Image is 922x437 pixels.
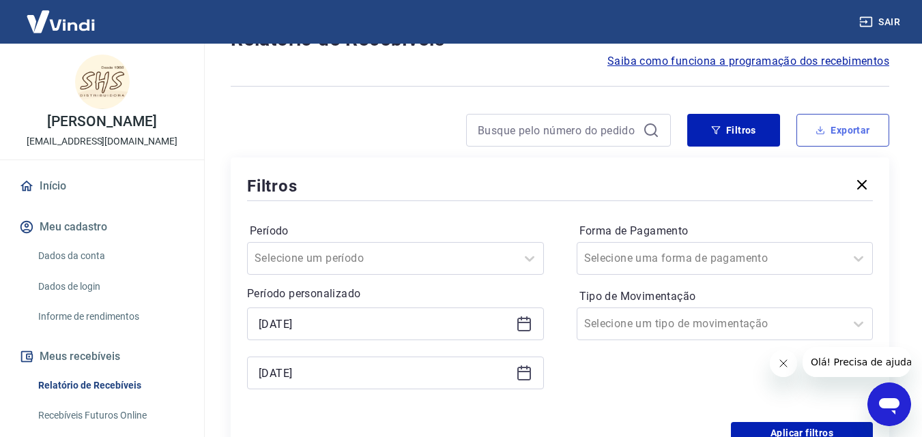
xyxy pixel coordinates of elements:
input: Data final [259,363,510,383]
button: Filtros [687,114,780,147]
button: Meus recebíveis [16,342,188,372]
a: Relatório de Recebíveis [33,372,188,400]
a: Dados da conta [33,242,188,270]
p: Período personalizado [247,286,544,302]
label: Tipo de Movimentação [579,288,871,305]
button: Sair [856,10,906,35]
button: Meu cadastro [16,212,188,242]
a: Saiba como funciona a programação dos recebimentos [607,53,889,70]
img: Vindi [16,1,105,42]
iframe: Botão para abrir a janela de mensagens [867,382,911,426]
p: [PERSON_NAME] [47,115,156,129]
iframe: Fechar mensagem [770,350,797,377]
input: Data inicial [259,314,510,334]
h5: Filtros [247,175,298,197]
a: Informe de rendimentos [33,303,188,331]
label: Forma de Pagamento [579,223,871,239]
iframe: Mensagem da empresa [803,347,911,377]
a: Início [16,171,188,201]
a: Recebíveis Futuros Online [33,402,188,430]
span: Olá! Precisa de ajuda? [8,10,115,20]
a: Dados de login [33,273,188,301]
label: Período [250,223,541,239]
button: Exportar [796,114,889,147]
img: 9ebf16b8-e23d-4c4e-a790-90555234a76e.jpeg [75,55,130,109]
p: [EMAIL_ADDRESS][DOMAIN_NAME] [27,134,177,149]
input: Busque pelo número do pedido [478,120,637,140]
